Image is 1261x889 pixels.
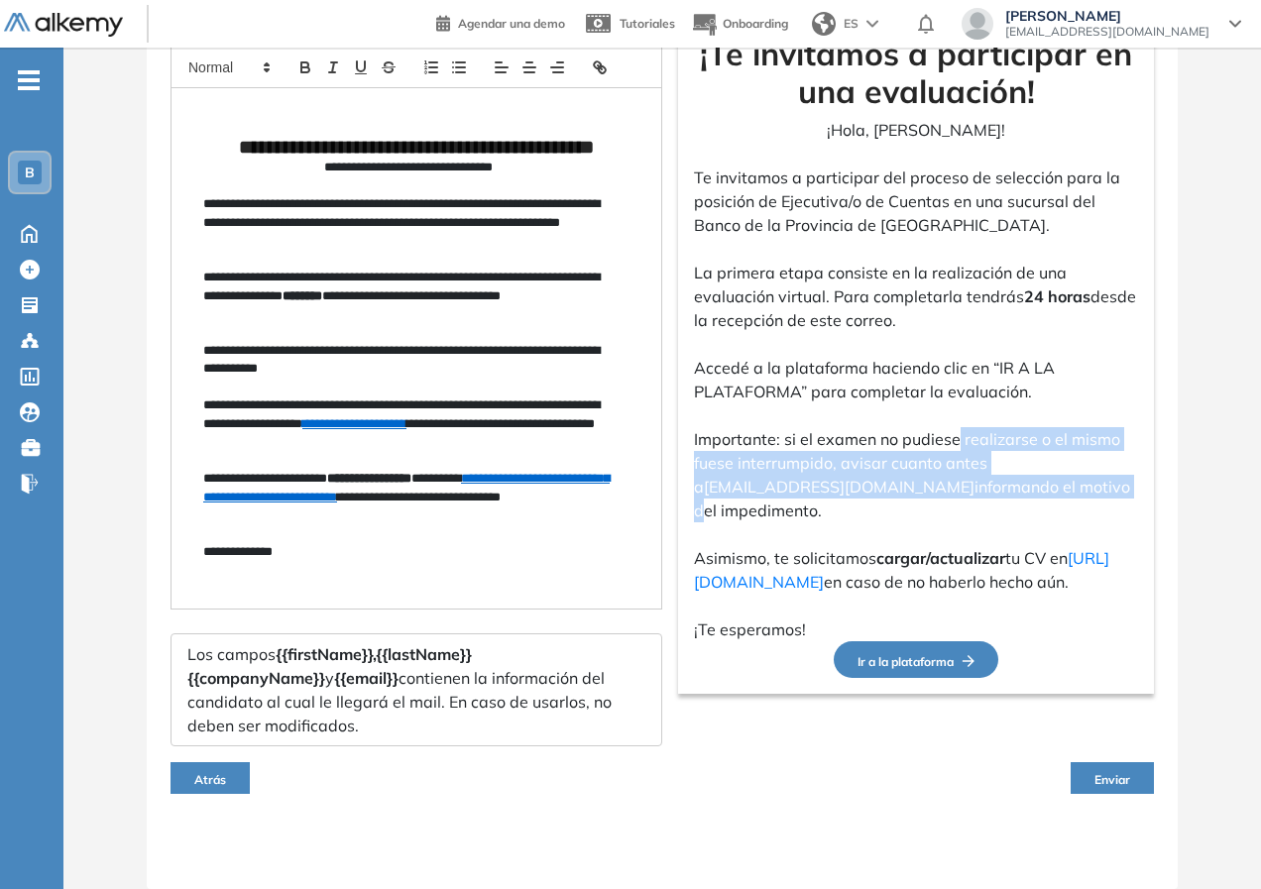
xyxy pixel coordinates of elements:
p: Asimismo, te solicitamos tu CV en en caso de no haberlo hecho aún. [694,546,1138,594]
button: Enviar [1071,762,1154,794]
button: Atrás [171,762,250,794]
button: Onboarding [691,3,788,46]
strong: ¡Te invitamos a participar en una evaluación! [700,34,1132,111]
span: B [25,165,35,180]
span: {{email}} [334,668,399,688]
img: Flecha [954,655,974,667]
a: [EMAIL_ADDRESS][DOMAIN_NAME] [704,477,974,497]
span: [PERSON_NAME] [1005,8,1209,24]
span: Agendar una demo [458,16,565,31]
div: Los campos y contienen la información del candidato al cual le llegará el mail. En caso de usarlo... [171,633,662,746]
span: [EMAIL_ADDRESS][DOMAIN_NAME] [1005,24,1209,40]
span: {{companyName}} [187,668,325,688]
a: Agendar una demo [436,10,565,34]
p: ¡Te esperamos! [694,617,1138,641]
strong: cargar/actualizar [876,548,1005,568]
p: Te invitamos a participar del proceso de selección para la posición de Ejecutiva/o de Cuentas en ... [694,166,1138,237]
p: Importante: si el examen no pudiese realizarse o el mismo fuese interrumpido, avisar cuanto antes... [694,427,1138,522]
span: {{lastName}} [376,644,472,664]
span: Enviar [1094,772,1130,787]
i: - [18,78,40,82]
img: Logo [4,13,123,38]
span: Onboarding [723,16,788,31]
span: Tutoriales [620,16,675,31]
p: Accedé a la plataforma haciendo clic en “IR A LA PLATAFORMA” para completar la evaluación. [694,356,1138,403]
img: world [812,12,836,36]
p: ¡Hola, [PERSON_NAME]! [694,118,1138,142]
strong: 24 horas [1024,286,1090,306]
p: La primera etapa consiste en la realización de una evaluación virtual. Para completarla tendrás d... [694,261,1138,332]
span: Ir a la plataforma [858,654,974,669]
span: ES [844,15,859,33]
img: arrow [866,20,878,28]
button: Ir a la plataformaFlecha [834,641,998,678]
span: {{firstName}}, [276,644,376,664]
span: Atrás [194,772,226,787]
